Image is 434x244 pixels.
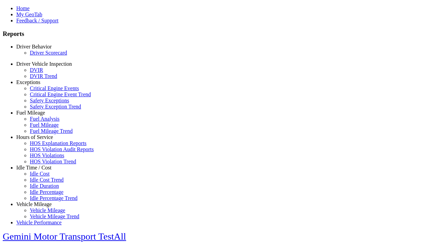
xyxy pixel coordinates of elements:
a: HOS Violation Audit Reports [30,146,94,152]
h3: Reports [3,30,431,38]
a: DVIR Trend [30,73,57,79]
a: HOS Violations [30,152,64,158]
a: Driver Behavior [16,44,52,49]
a: Fuel Mileage [16,110,45,116]
a: Feedback / Support [16,18,58,23]
a: Safety Exceptions [30,98,69,103]
a: Idle Duration [30,183,59,189]
a: Vehicle Performance [16,220,62,225]
a: DVIR [30,67,43,73]
a: Fuel Mileage [30,122,59,128]
a: Vehicle Mileage [16,201,52,207]
a: Critical Engine Events [30,85,79,91]
a: Idle Cost [30,171,50,177]
a: Hours of Service [16,134,53,140]
a: Vehicle Mileage Trend [30,213,79,219]
a: Fuel Analysis [30,116,60,122]
a: Exceptions [16,79,40,85]
a: Critical Engine Event Trend [30,91,91,97]
a: Driver Vehicle Inspection [16,61,72,67]
a: HOS Violation Trend [30,159,76,164]
a: Idle Time / Cost [16,165,52,170]
a: Idle Percentage Trend [30,195,77,201]
a: Fuel Mileage Trend [30,128,73,134]
a: Gemini Motor Transport TestAll [3,231,126,242]
a: Driver Scorecard [30,50,67,56]
a: Vehicle Mileage [30,207,65,213]
a: Idle Percentage [30,189,63,195]
a: HOS Explanation Reports [30,140,86,146]
a: Safety Exception Trend [30,104,81,109]
a: Idle Cost Trend [30,177,64,183]
a: My GeoTab [16,12,42,17]
a: Home [16,5,29,11]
